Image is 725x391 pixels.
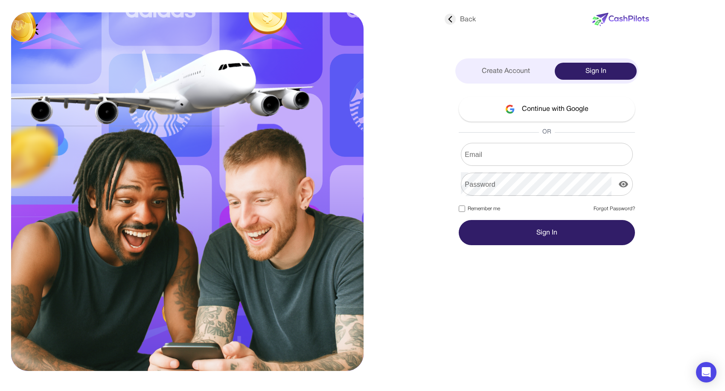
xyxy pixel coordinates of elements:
div: Open Intercom Messenger [696,362,716,382]
img: google-logo.svg [505,104,515,114]
button: display the password [615,176,632,193]
div: Sign In [555,63,637,80]
div: Back [445,14,476,25]
button: Sign In [459,220,635,245]
a: Forgot Password? [594,205,635,213]
img: sing-in.svg [11,12,364,371]
input: Remember me [459,206,465,212]
button: Continue with Google [459,96,635,122]
span: OR [539,128,555,136]
img: new-logo.svg [592,13,649,26]
div: Create Account [457,63,555,80]
label: Remember me [459,205,500,213]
